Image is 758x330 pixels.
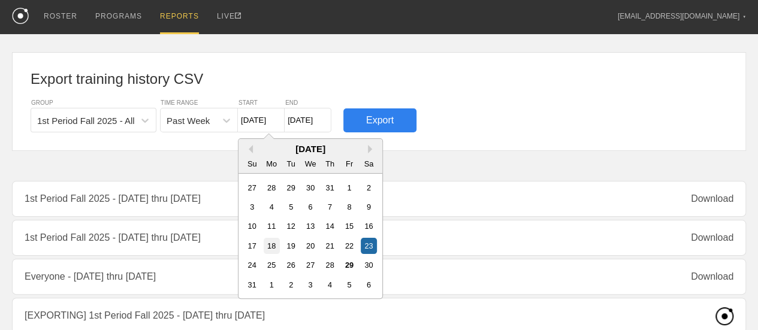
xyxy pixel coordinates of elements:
[302,180,318,196] div: day-30
[698,273,758,330] iframe: Chat Widget
[283,218,299,234] div: day-12
[244,277,260,293] div: day-31
[238,108,285,132] input: From
[283,199,299,215] div: day-5
[12,181,746,217] div: 1st Period Fall 2025 - [DATE] thru [DATE]
[322,277,338,293] div: day-4
[31,99,156,106] div: GROUP
[361,238,377,254] div: day-23
[283,156,299,172] div: Tu
[361,180,377,196] div: day-2
[322,218,338,234] div: day-14
[244,145,253,153] button: Previous Month
[302,277,318,293] div: day-3
[341,277,357,293] div: day-5
[322,257,338,273] div: day-28
[691,232,733,243] div: Download
[37,115,135,125] div: 1st Period Fall 2025 - All
[283,277,299,293] div: day-2
[12,259,746,295] div: Everyone - [DATE] thru [DATE]
[322,180,338,196] div: day-31
[12,220,746,256] div: 1st Period Fall 2025 - [DATE] thru [DATE]
[302,156,318,172] div: We
[12,8,29,24] img: logo
[264,156,280,172] div: Mo
[285,99,331,106] div: END
[361,277,377,293] div: day-6
[283,257,299,273] div: day-26
[343,108,416,132] div: Export
[264,238,280,254] div: day-18
[160,99,238,106] div: TIME RANGE
[341,238,357,254] div: day-22
[244,257,260,273] div: day-24
[361,199,377,215] div: day-9
[302,199,318,215] div: day-6
[167,115,210,125] div: Past Week
[31,71,727,87] h1: Export training history CSV
[238,144,382,154] div: [DATE]
[302,257,318,273] div: day-27
[341,257,357,273] div: day-29
[264,180,280,196] div: day-28
[242,178,378,295] div: month-2025-08
[322,199,338,215] div: day-7
[341,180,357,196] div: day-1
[244,218,260,234] div: day-10
[238,99,285,106] div: START
[285,108,331,132] input: To
[691,193,733,204] div: Download
[264,277,280,293] div: day-1
[302,238,318,254] div: day-20
[691,271,733,282] div: Download
[264,199,280,215] div: day-4
[368,145,376,153] button: Next Month
[322,156,338,172] div: Th
[244,180,260,196] div: day-27
[341,199,357,215] div: day-8
[264,218,280,234] div: day-11
[302,218,318,234] div: day-13
[322,238,338,254] div: day-21
[341,218,357,234] div: day-15
[361,257,377,273] div: day-30
[264,257,280,273] div: day-25
[361,218,377,234] div: day-16
[361,156,377,172] div: Sa
[244,238,260,254] div: day-17
[244,199,260,215] div: day-3
[742,13,746,20] div: ▼
[244,156,260,172] div: Su
[283,238,299,254] div: day-19
[283,180,299,196] div: day-29
[341,156,357,172] div: Fr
